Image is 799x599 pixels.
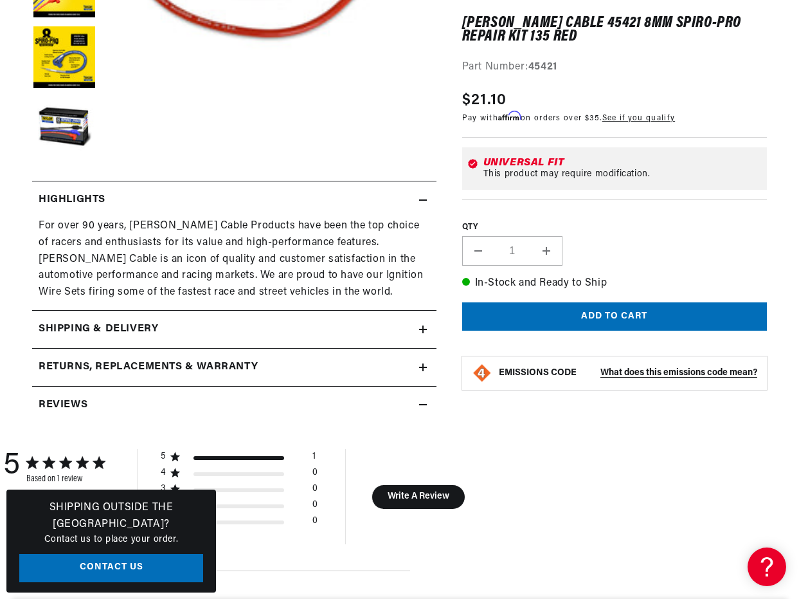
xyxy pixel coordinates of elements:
button: Load image 5 in gallery view [32,26,96,91]
h2: Reviews [39,397,87,414]
div: 5 star by 1 reviews [160,451,318,467]
a: Contact Us [19,554,203,583]
div: 5 [160,451,166,463]
div: For over 90 years, [PERSON_NAME] Cable Products have been the top choice of racers and enthusiast... [39,218,430,300]
h2: Returns, Replacements & Warranty [39,359,258,376]
strong: What does this emissions code mean? [600,369,757,378]
summary: Reviews [32,387,436,424]
div: 1 star by 0 reviews [160,515,318,531]
div: 5 [3,449,20,484]
span: $21.10 [462,89,507,112]
button: Add to cart [462,302,767,331]
span: Affirm [498,111,521,121]
div: This product may require modification. [483,169,762,180]
p: In-Stock and Ready to Ship [462,276,767,293]
h3: Shipping Outside the [GEOGRAPHIC_DATA]? [19,500,203,533]
p: Contact us to place your order. [19,533,203,547]
summary: Returns, Replacements & Warranty [32,349,436,386]
button: EMISSIONS CODEWhat does this emissions code mean? [499,368,757,380]
div: 0 [312,499,318,515]
div: 2 star by 0 reviews [160,499,318,515]
button: Write A Review [372,485,465,509]
div: 0 [312,467,318,483]
h2: Shipping & Delivery [39,321,158,338]
div: 4 [160,467,166,479]
summary: Highlights [32,181,436,219]
div: 3 [160,483,166,495]
div: Part Number: [462,59,767,76]
img: Emissions code [472,364,492,384]
div: 3 star by 0 reviews [160,483,318,499]
h1: [PERSON_NAME] Cable 45421 8mm Spiro-Pro Repair Kit 135 red [462,17,767,44]
div: Universal Fit [483,158,762,168]
h2: Highlights [39,192,105,208]
a: See if you qualify - Learn more about Affirm Financing (opens in modal) [602,115,675,122]
div: 1 [312,451,316,467]
label: QTY [462,222,767,233]
strong: EMISSIONS CODE [499,369,577,378]
p: Pay with on orders over $35. [462,112,676,124]
summary: Shipping & Delivery [32,311,436,348]
div: 4 star by 0 reviews [160,467,318,483]
div: 0 [312,483,318,499]
div: 0 [312,515,318,531]
strong: 45421 [528,62,557,72]
button: Load image 6 in gallery view [32,97,96,161]
div: Based on 1 review [26,474,105,484]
